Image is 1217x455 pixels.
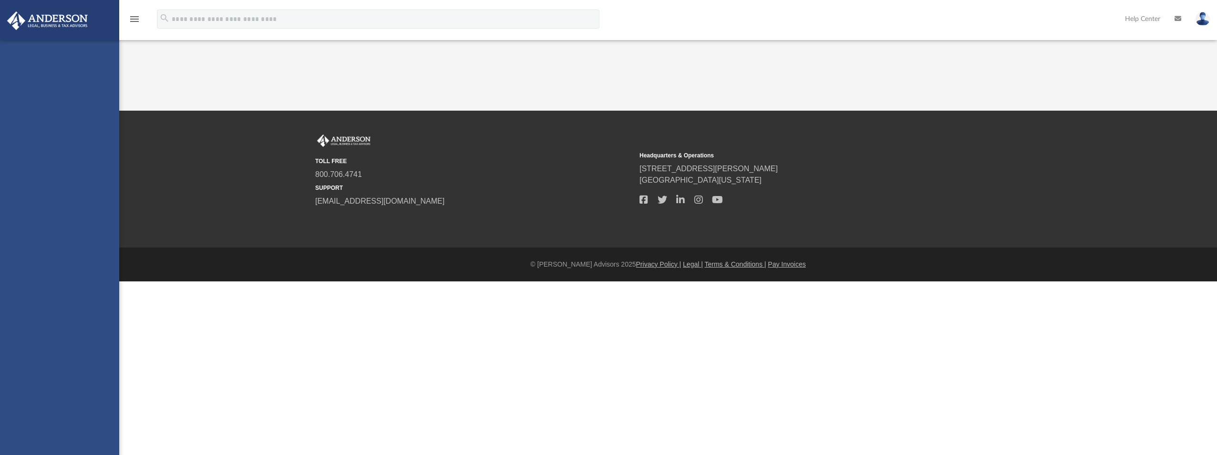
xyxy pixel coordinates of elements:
a: 800.706.4741 [315,170,362,178]
img: User Pic [1196,12,1210,26]
a: menu [129,18,140,25]
a: Legal | [683,260,703,268]
i: menu [129,13,140,25]
small: Headquarters & Operations [639,151,957,160]
a: Privacy Policy | [636,260,681,268]
img: Anderson Advisors Platinum Portal [315,134,372,147]
i: search [159,13,170,23]
small: TOLL FREE [315,157,633,165]
a: [EMAIL_ADDRESS][DOMAIN_NAME] [315,197,444,205]
a: [GEOGRAPHIC_DATA][US_STATE] [639,176,762,184]
a: [STREET_ADDRESS][PERSON_NAME] [639,165,778,173]
img: Anderson Advisors Platinum Portal [4,11,91,30]
a: Pay Invoices [768,260,805,268]
small: SUPPORT [315,184,633,192]
div: © [PERSON_NAME] Advisors 2025 [119,259,1217,269]
a: Terms & Conditions | [705,260,766,268]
